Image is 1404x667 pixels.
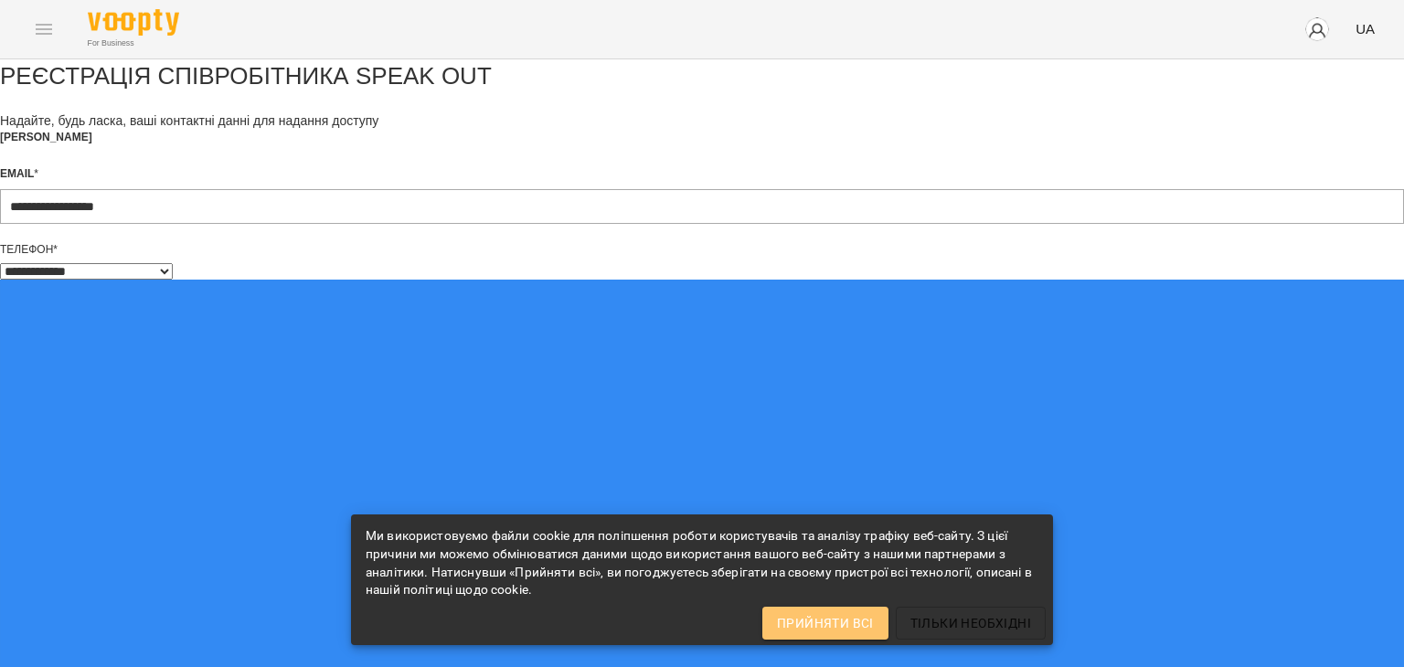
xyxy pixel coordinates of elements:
[910,612,1031,634] span: Тільки необхідні
[1356,19,1375,38] span: UA
[1304,16,1330,42] img: avatar_s.png
[88,9,179,36] img: Voopty Logo
[1348,12,1382,46] button: UA
[762,607,888,640] button: Прийняти всі
[896,607,1046,640] button: Тільки необхідні
[88,37,179,49] span: For Business
[777,612,874,634] span: Прийняти всі
[366,520,1038,607] div: Ми використовуємо файли cookie для поліпшення роботи користувачів та аналізу трафіку веб-сайту. З...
